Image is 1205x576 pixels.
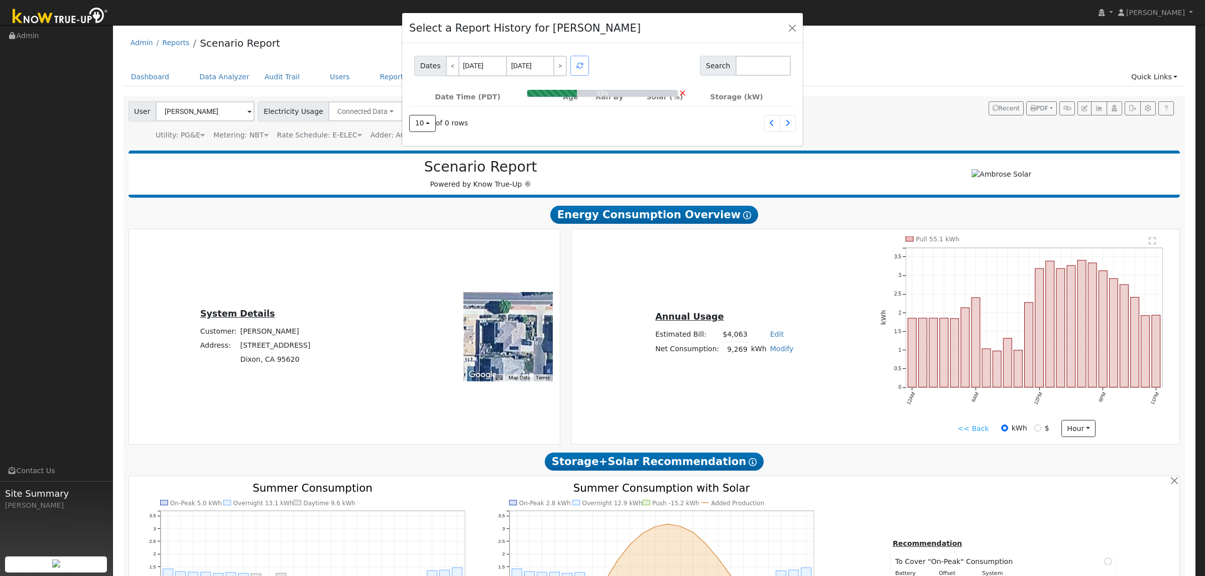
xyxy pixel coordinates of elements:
h4: Select a Report History for [PERSON_NAME] [409,20,641,36]
div: 33% [527,90,678,98]
div: of 0 rows [409,115,468,132]
button: 10 [409,115,436,132]
a: < [446,56,459,76]
span: Search [700,56,736,76]
span: × [679,87,686,98]
span: 10 [415,119,424,127]
span: Dates [414,56,446,76]
a: > [553,56,567,76]
a: Cancel [679,86,686,99]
